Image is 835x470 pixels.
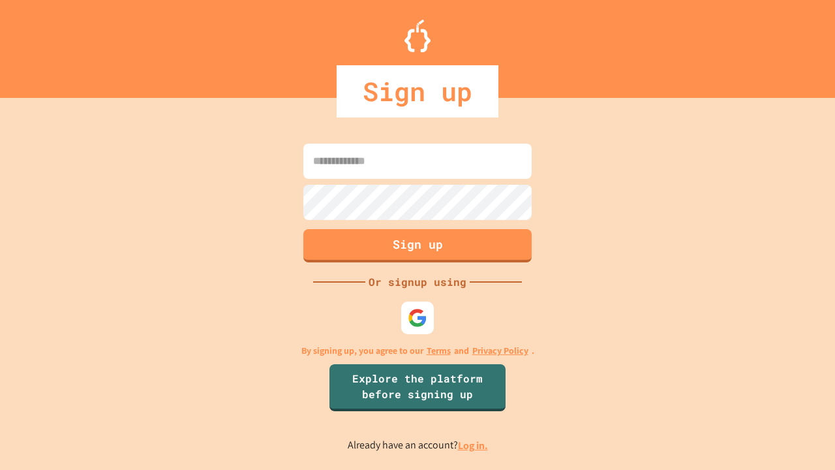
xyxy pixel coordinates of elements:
[427,344,451,358] a: Terms
[365,274,470,290] div: Or signup using
[727,361,822,416] iframe: chat widget
[348,437,488,454] p: Already have an account?
[301,344,534,358] p: By signing up, you agree to our and .
[408,308,427,328] img: google-icon.svg
[472,344,528,358] a: Privacy Policy
[780,418,822,457] iframe: chat widget
[404,20,431,52] img: Logo.svg
[458,439,488,452] a: Log in.
[337,65,498,117] div: Sign up
[329,364,506,411] a: Explore the platform before signing up
[303,229,532,262] button: Sign up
